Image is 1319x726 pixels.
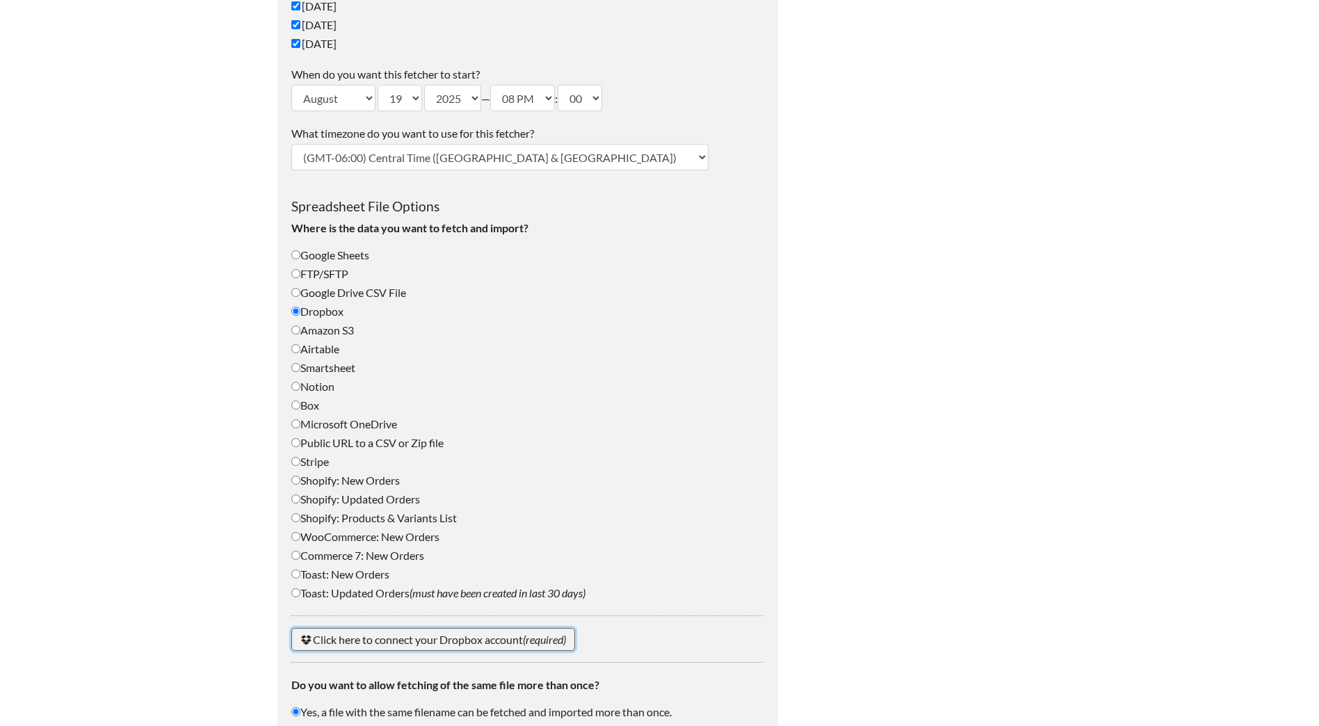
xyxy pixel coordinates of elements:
[291,435,764,451] label: Public URL to a CSV or Zip file
[291,288,300,297] input: Google Drive CSV File
[291,476,300,485] input: Shopify: New Orders
[291,551,300,560] input: Commerce 7: New Orders
[291,303,764,320] label: Dropbox
[291,322,764,339] label: Amazon S3
[291,472,764,489] label: Shopify: New Orders
[291,532,300,541] input: WooCommerce: New Orders
[291,529,764,545] label: WooCommerce: New Orders
[291,588,300,597] input: Toast: Updated Orders(must have been created in last 30 days)
[291,491,764,508] label: Shopify: Updated Orders
[291,570,300,579] input: Toast: New Orders
[291,220,764,236] label: Where is the data you want to fetch and import?
[291,250,300,259] input: Google Sheets
[291,35,764,52] label: [DATE]
[291,360,764,376] label: Smartsheet
[291,307,300,316] input: Dropbox
[291,677,764,693] label: Do you want to allow fetching of the same file more than once?
[291,419,300,428] input: Microsoft OneDrive
[291,513,300,522] input: Shopify: Products & Variants List
[291,284,764,301] label: Google Drive CSV File
[291,363,300,372] input: Smartsheet
[291,1,300,10] input: [DATE]
[291,704,764,720] label: Yes, a file with the same filename can be fetched and imported more than once.
[291,416,764,433] label: Microsoft OneDrive
[291,401,300,410] input: Box
[291,344,300,353] input: Airtable
[291,397,764,414] label: Box
[291,266,764,282] label: FTP/SFTP
[291,341,764,357] label: Airtable
[291,547,764,564] label: Commerce 7: New Orders
[291,707,300,716] input: Yes, a file with the same filename can be fetched and imported more than once.
[410,586,585,599] i: (must have been created in last 30 days)
[291,17,764,33] label: [DATE]
[291,510,764,526] label: Shopify: Products & Variants List
[291,66,764,83] label: When do you want this fetcher to start?
[291,20,300,29] input: [DATE]
[291,382,300,391] input: Notion
[291,585,764,602] label: Toast: Updated Orders
[291,453,764,470] label: Stripe
[291,325,300,334] input: Amazon S3
[291,378,764,395] label: Notion
[291,494,300,503] input: Shopify: Updated Orders
[523,633,566,646] i: (required)
[291,438,300,447] input: Public URL to a CSV or Zip file
[291,566,764,583] label: Toast: New Orders
[291,457,300,466] input: Stripe
[291,125,764,142] label: What timezone do you want to use for this fetcher?
[291,184,764,214] h3: Spreadsheet File Options
[291,628,575,651] a: Click here to connect your Dropbox account(required)
[291,247,764,264] label: Google Sheets
[291,39,300,48] input: [DATE]
[291,66,764,111] div: — :
[291,269,300,278] input: FTP/SFTP
[1249,656,1302,709] iframe: Drift Widget Chat Controller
